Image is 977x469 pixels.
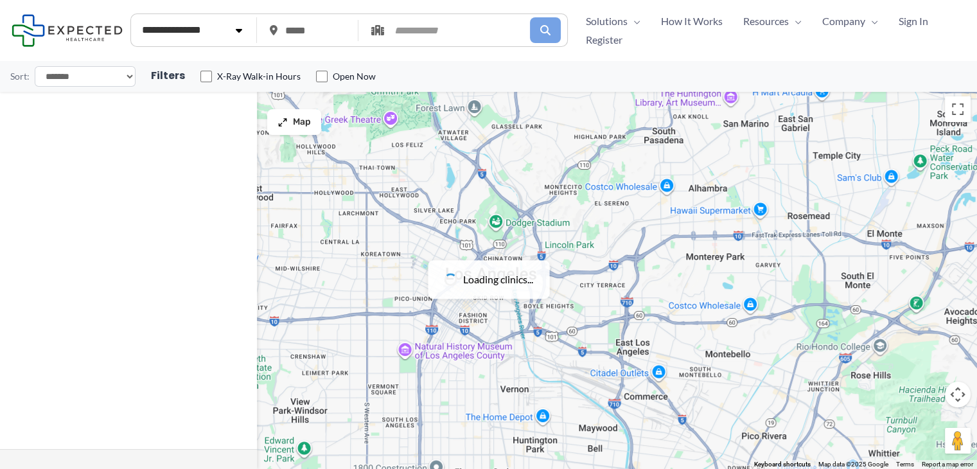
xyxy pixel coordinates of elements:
a: Report a map error [922,461,973,468]
span: Company [822,12,865,31]
a: How It Works [651,12,733,31]
span: Loading clinics... [463,270,533,289]
span: Menu Toggle [865,12,878,31]
img: Expected Healthcare Logo - side, dark font, small [12,14,123,47]
span: Solutions [586,12,628,31]
label: Open Now [333,70,376,83]
span: Sign In [899,12,928,31]
a: ResourcesMenu Toggle [733,12,812,31]
button: Map [267,109,321,135]
a: Sign In [888,12,938,31]
label: X-Ray Walk-in Hours [217,70,301,83]
span: Menu Toggle [789,12,802,31]
button: Toggle fullscreen view [945,96,971,122]
label: Sort: [10,68,30,85]
button: Map camera controls [945,382,971,407]
img: Maximize [277,117,288,127]
a: CompanyMenu Toggle [812,12,888,31]
span: Resources [743,12,789,31]
a: Register [576,30,633,49]
button: Drag Pegman onto the map to open Street View [945,428,971,454]
h3: Filters [151,69,185,83]
span: Menu Toggle [628,12,640,31]
button: Keyboard shortcuts [754,460,811,469]
span: Map [293,117,311,128]
a: SolutionsMenu Toggle [576,12,651,31]
span: Register [586,30,622,49]
a: Terms (opens in new tab) [896,461,914,468]
span: Map data ©2025 Google [818,461,888,468]
span: How It Works [661,12,723,31]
